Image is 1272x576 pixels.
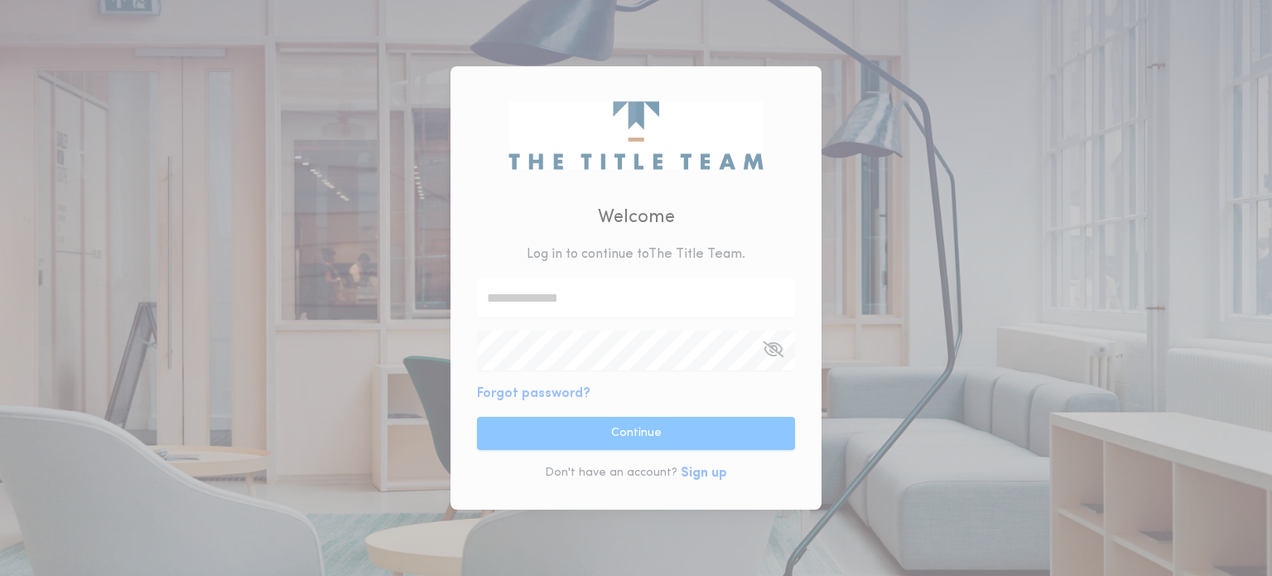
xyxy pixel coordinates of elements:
[527,244,745,264] p: Log in to continue to The Title Team .
[681,463,727,483] button: Sign up
[477,417,795,450] button: Continue
[508,101,763,169] img: logo
[545,465,677,482] p: Don't have an account?
[598,204,675,231] h2: Welcome
[477,384,590,404] button: Forgot password?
